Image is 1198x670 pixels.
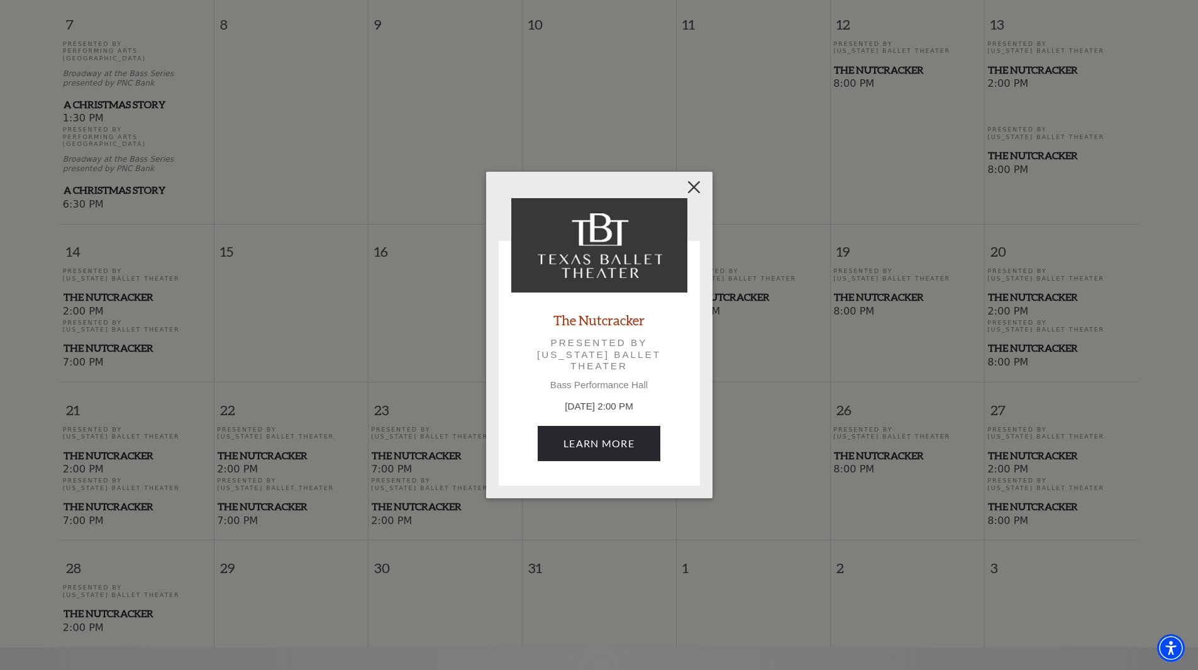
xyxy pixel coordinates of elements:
a: The Nutcracker [553,311,645,328]
img: The Nutcracker [511,198,687,293]
p: Presented by [US_STATE] Ballet Theater [529,337,670,372]
div: Accessibility Menu [1157,634,1185,662]
p: [DATE] 2:00 PM [511,399,687,414]
a: December 23, 2:00 PM Learn More [538,426,660,461]
p: Bass Performance Hall [511,379,687,391]
button: Close [682,175,706,199]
